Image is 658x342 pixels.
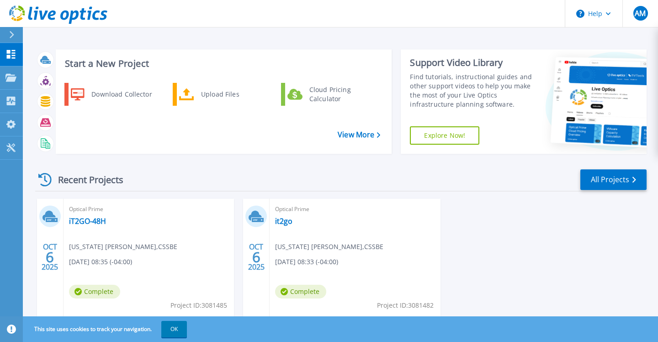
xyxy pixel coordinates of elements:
[69,242,177,252] span: [US_STATE] [PERSON_NAME] , CSSBE
[196,85,264,103] div: Upload Files
[275,257,338,267] span: [DATE] 08:33 (-04:00)
[69,204,228,214] span: Optical Prime
[69,285,120,299] span: Complete
[65,59,380,69] h3: Start a New Project
[64,83,158,106] a: Download Collector
[635,10,646,17] span: AM
[410,57,533,69] div: Support Video Library
[275,285,326,299] span: Complete
[377,300,434,310] span: Project ID: 3081482
[25,321,187,337] span: This site uses cookies to track your navigation.
[281,83,375,106] a: Cloud Pricing Calculator
[275,204,435,214] span: Optical Prime
[248,240,265,274] div: OCT 2025
[87,85,156,103] div: Download Collector
[252,253,260,261] span: 6
[275,242,383,252] span: [US_STATE] [PERSON_NAME] , CSSBE
[580,169,647,190] a: All Projects
[170,300,227,310] span: Project ID: 3081485
[338,130,380,139] a: View More
[410,126,479,145] a: Explore Now!
[46,253,54,261] span: 6
[173,83,266,106] a: Upload Files
[275,217,292,226] a: it2go
[305,85,372,103] div: Cloud Pricing Calculator
[69,217,106,226] a: iT2GO-48H
[35,168,136,191] div: Recent Projects
[161,321,187,337] button: OK
[69,257,132,267] span: [DATE] 08:35 (-04:00)
[41,240,58,274] div: OCT 2025
[410,72,533,109] div: Find tutorials, instructional guides and other support videos to help you make the most of your L...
